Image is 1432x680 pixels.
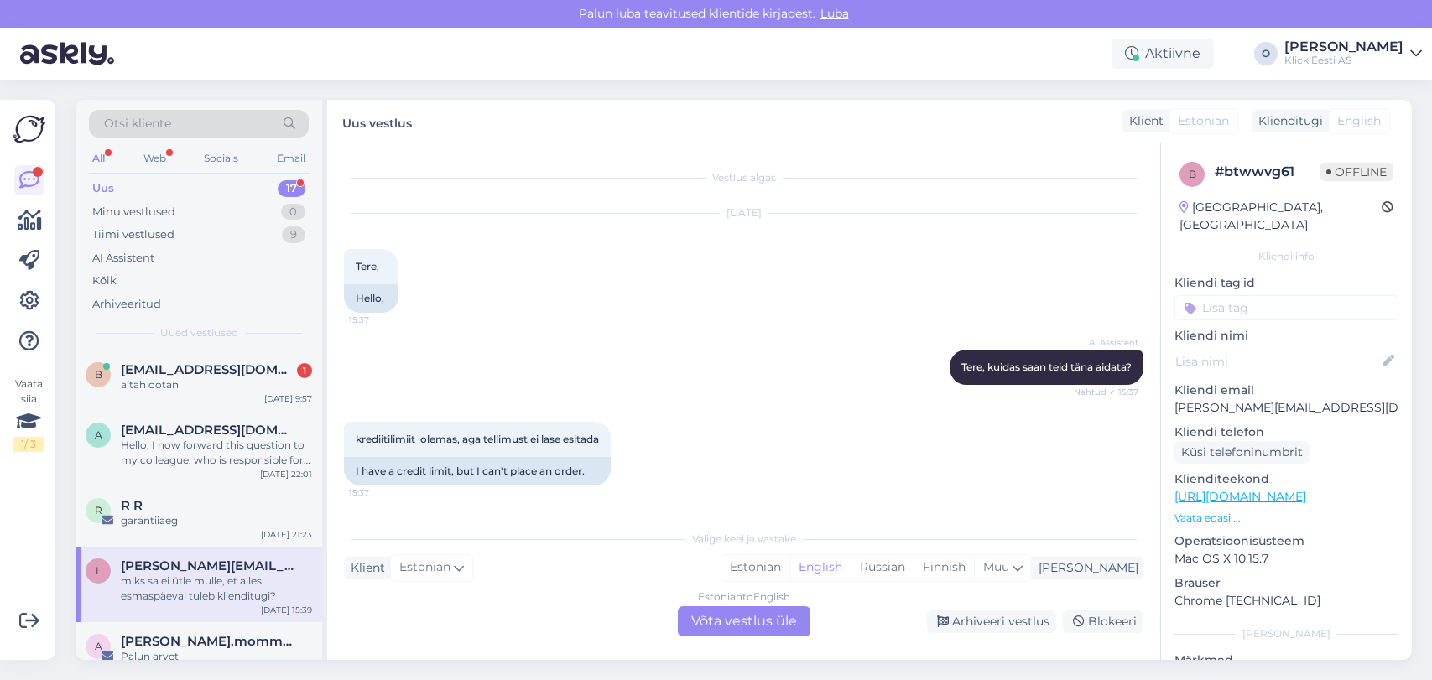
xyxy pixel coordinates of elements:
span: Tere, kuidas saan teid täna aidata? [961,361,1132,373]
span: b [1189,168,1196,180]
span: Luba [815,6,854,21]
div: 9 [282,226,305,243]
div: [GEOGRAPHIC_DATA], [GEOGRAPHIC_DATA] [1179,199,1382,234]
span: Otsi kliente [104,115,171,132]
p: Brauser [1174,574,1398,592]
p: Chrome [TECHNICAL_ID] [1174,592,1398,610]
div: All [89,148,108,169]
span: akhmedovdjalal25@gmail.com [121,423,295,438]
div: Küsi telefoninumbrit [1174,441,1310,464]
div: 1 [297,363,312,378]
span: 15:37 [349,486,412,499]
div: 1 / 3 [13,437,44,452]
span: Birgiitus@gmail.com [121,362,295,377]
span: AI Assistent [1075,336,1138,349]
div: Vestlus algas [344,170,1143,185]
p: Kliendi tag'id [1174,274,1398,292]
a: [PERSON_NAME]Klick Eesti AS [1284,40,1422,67]
span: Uued vestlused [160,325,238,340]
span: Muu [983,559,1009,574]
div: Finnish [914,555,974,580]
div: Palun arvet [121,649,312,664]
span: a [95,640,102,652]
div: Klick Eesti AS [1284,54,1403,67]
p: Klienditeekond [1174,470,1398,488]
span: Nähtud ✓ 15:37 [1074,386,1138,398]
span: alexandre.mommeja via klienditugi@klick.ee [121,634,295,649]
div: [PERSON_NAME] [1174,626,1398,641]
div: English [789,555,851,580]
div: Hello, [344,284,398,313]
img: Askly Logo [13,113,45,145]
span: l [96,564,102,577]
div: Vaata siia [13,376,44,452]
div: Aktiivne [1112,39,1214,69]
div: Estonian to English [698,589,790,605]
div: Arhiveeri vestlus [927,610,1056,633]
span: B [95,368,102,381]
p: Märkmed [1174,651,1398,669]
div: Web [140,148,169,169]
div: Blokeeri [1063,610,1143,633]
div: O [1254,42,1278,65]
div: garantiiaeg [121,513,312,528]
div: Klienditugi [1252,112,1323,130]
span: Estonian [1178,112,1229,130]
div: [DATE] 22:01 [260,468,312,480]
p: Kliendi telefon [1174,423,1398,441]
span: Offline [1320,163,1393,181]
div: Kõik [92,273,117,289]
div: Tiimi vestlused [92,226,174,243]
div: Klient [1122,112,1164,130]
span: English [1337,112,1381,130]
div: Estonian [721,555,789,580]
div: Võta vestlus üle [678,606,810,636]
div: Valige keel ja vastake [344,532,1143,547]
div: Email [273,148,309,169]
div: [PERSON_NAME] [1284,40,1403,54]
span: R R [121,498,143,513]
div: Minu vestlused [92,204,175,221]
div: [DATE] [344,205,1143,221]
div: Kliendi info [1174,249,1398,264]
div: Arhiveeritud [92,296,161,313]
p: Mac OS X 10.15.7 [1174,550,1398,568]
span: lauri@uusmaa.ee [121,558,295,574]
p: Operatsioonisüsteem [1174,532,1398,550]
div: Uus [92,180,114,197]
div: Klient [344,559,385,577]
span: Estonian [399,558,450,577]
a: [URL][DOMAIN_NAME] [1174,489,1306,504]
div: aitah ootan [121,377,312,392]
div: I have a credit limit, but I can't place an order. [344,457,611,485]
div: miks sa ei ütle mulle, et alles esmaspäeval tuleb klienditugi? [121,574,312,604]
div: 0 [281,204,305,221]
span: 15:37 [349,314,412,326]
div: 17 [278,180,305,197]
div: # btwwvg61 [1215,162,1320,182]
div: Socials [200,148,242,169]
div: [DATE] 9:57 [264,392,312,405]
div: Hello, I now forward this question to my colleague, who is responsible for this. The reply will b... [121,438,312,468]
span: Tere, [356,260,379,273]
span: krediitilimiit olemas, aga tellimust ei lase esitada [356,433,599,445]
span: R [95,504,102,516]
span: a [95,428,102,441]
div: [PERSON_NAME] [1032,559,1138,577]
label: Uus vestlus [342,110,412,132]
input: Lisa nimi [1175,352,1379,371]
p: Kliendi email [1174,382,1398,399]
p: Vaata edasi ... [1174,511,1398,526]
input: Lisa tag [1174,295,1398,320]
div: AI Assistent [92,250,154,267]
div: [DATE] 15:39 [261,604,312,616]
div: [DATE] 21:23 [261,528,312,541]
p: Kliendi nimi [1174,327,1398,345]
div: Russian [851,555,914,580]
p: [PERSON_NAME][EMAIL_ADDRESS][DOMAIN_NAME] [1174,399,1398,417]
